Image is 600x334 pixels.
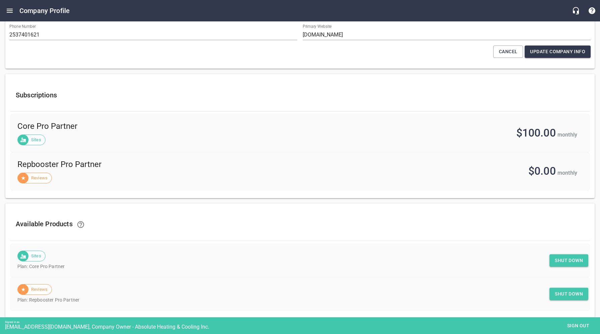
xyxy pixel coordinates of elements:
[549,254,588,267] button: Shut down
[9,25,36,29] label: Phone Number
[525,46,591,58] button: Update Company Info
[557,132,577,138] span: monthly
[564,322,592,330] span: Sign out
[17,121,291,132] span: Core Pro Partner
[17,159,310,170] span: Repbooster Pro Partner
[568,3,584,19] button: Live Chat
[555,256,583,265] span: Shut down
[5,321,600,324] div: Signed in as
[2,3,18,19] button: Open drawer
[19,5,70,16] h6: Company Profile
[530,48,585,56] span: Update Company Info
[303,25,331,29] label: Primary Website
[27,175,52,181] span: Reviews
[557,170,577,176] span: monthly
[73,217,89,233] a: Learn how to upgrade and downgrade your Products
[17,263,577,270] p: Plan: Core Pro Partner
[5,324,600,330] div: [EMAIL_ADDRESS][DOMAIN_NAME], Company Owner - Absolute Heating & Cooling Inc.
[17,173,52,183] div: Reviews
[528,165,556,177] span: $0.00
[17,135,46,145] div: Sites
[584,3,600,19] button: Support Portal
[561,320,595,332] button: Sign out
[493,46,523,58] button: Cancel
[16,217,584,233] h6: Available Products
[27,286,52,293] span: Reviews
[17,284,52,295] div: Reviews
[516,127,556,139] span: $100.00
[17,297,577,304] p: Plan: Repbooster Pro Partner
[499,48,517,56] span: Cancel
[555,290,583,298] span: Shut down
[27,137,45,143] span: Sites
[17,251,46,261] div: Sites
[16,90,584,100] h6: Subscriptions
[27,253,45,259] span: Sites
[549,288,588,300] button: Shut down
